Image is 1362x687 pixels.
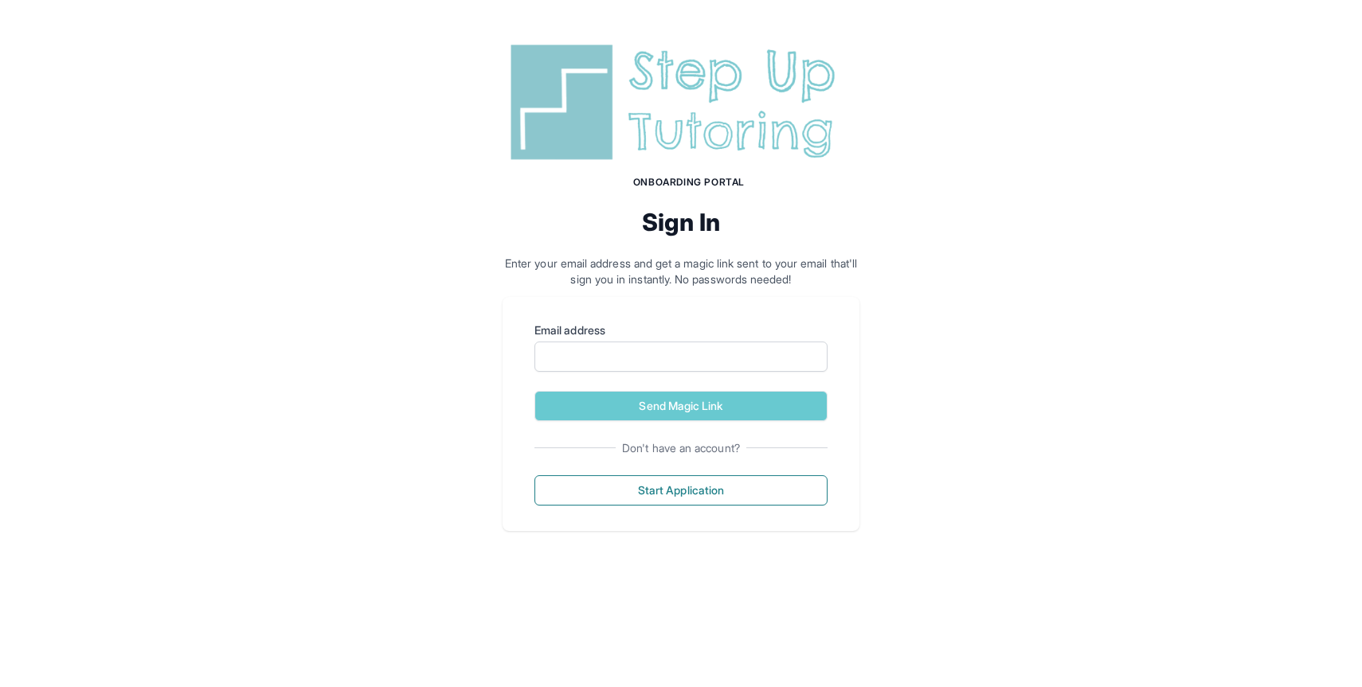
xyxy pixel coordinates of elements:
[616,440,746,456] span: Don't have an account?
[534,322,828,338] label: Email address
[503,256,859,287] p: Enter your email address and get a magic link sent to your email that'll sign you in instantly. N...
[503,38,859,166] img: Step Up Tutoring horizontal logo
[534,391,828,421] button: Send Magic Link
[534,475,828,505] button: Start Application
[503,208,859,236] h2: Sign In
[519,176,859,189] h1: Onboarding Portal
